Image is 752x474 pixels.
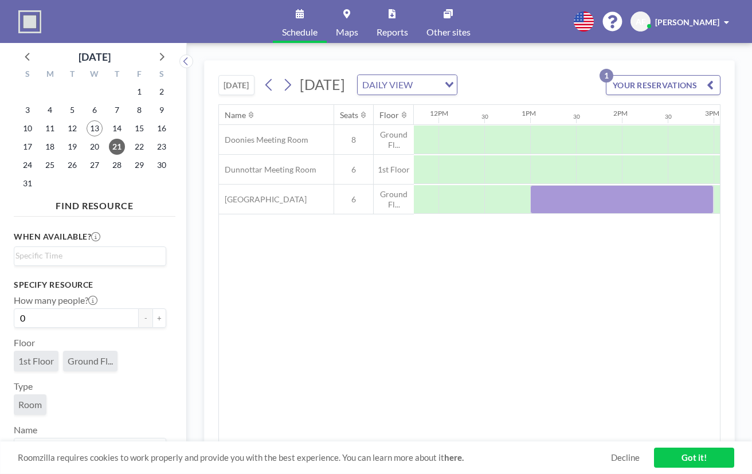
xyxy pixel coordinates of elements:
span: 6 [334,194,373,205]
span: Ground Fl... [374,130,414,150]
div: Search for option [14,247,166,264]
a: Got it! [654,448,734,468]
span: [PERSON_NAME] [655,17,719,27]
div: Search for option [358,75,457,95]
div: S [150,68,173,83]
span: Saturday, August 16, 2025 [154,120,170,136]
button: + [152,308,166,328]
span: Monday, August 25, 2025 [42,157,58,173]
button: - [139,308,152,328]
span: Tuesday, August 19, 2025 [64,139,80,155]
span: 1st Floor [374,164,414,175]
button: [DATE] [218,75,254,95]
div: Name [225,110,246,120]
span: DAILY VIEW [360,77,415,92]
span: Thursday, August 28, 2025 [109,157,125,173]
label: Name [14,424,37,436]
label: Type [14,381,33,392]
span: Reports [377,28,408,37]
div: Floor [379,110,399,120]
h4: FIND RESOURCE [14,195,175,211]
span: Saturday, August 2, 2025 [154,84,170,100]
span: Monday, August 18, 2025 [42,139,58,155]
span: Maps [336,28,358,37]
span: 1st Floor [18,355,54,367]
a: Decline [611,452,640,463]
div: 30 [665,113,672,120]
span: Friday, August 29, 2025 [131,157,147,173]
img: organization-logo [18,10,41,33]
span: Schedule [282,28,318,37]
span: Ground Fl... [68,355,113,367]
h3: Specify resource [14,280,166,290]
span: Wednesday, August 6, 2025 [87,102,103,118]
div: 30 [481,113,488,120]
button: YOUR RESERVATIONS1 [606,75,720,95]
div: W [84,68,106,83]
span: Thursday, August 14, 2025 [109,120,125,136]
div: F [128,68,150,83]
div: M [39,68,61,83]
div: 1PM [522,109,536,117]
div: Seats [340,110,358,120]
div: T [61,68,84,83]
input: Search for option [15,441,159,456]
span: Roomzilla requires cookies to work properly and provide you with the best experience. You can lea... [18,452,611,463]
span: Sunday, August 3, 2025 [19,102,36,118]
div: 3PM [705,109,719,117]
span: Sunday, August 17, 2025 [19,139,36,155]
span: AF [636,17,646,27]
span: Sunday, August 31, 2025 [19,175,36,191]
a: here. [444,452,464,463]
span: Wednesday, August 20, 2025 [87,139,103,155]
span: Friday, August 22, 2025 [131,139,147,155]
span: 8 [334,135,373,145]
span: Tuesday, August 12, 2025 [64,120,80,136]
span: Tuesday, August 5, 2025 [64,102,80,118]
span: Wednesday, August 27, 2025 [87,157,103,173]
input: Search for option [15,249,159,262]
label: Floor [14,337,35,348]
span: Room [18,399,42,410]
span: [DATE] [300,76,345,93]
span: Wednesday, August 13, 2025 [87,120,103,136]
span: Saturday, August 30, 2025 [154,157,170,173]
span: Friday, August 15, 2025 [131,120,147,136]
div: 2PM [613,109,628,117]
span: Monday, August 4, 2025 [42,102,58,118]
span: Saturday, August 23, 2025 [154,139,170,155]
span: Friday, August 1, 2025 [131,84,147,100]
span: [GEOGRAPHIC_DATA] [219,194,307,205]
span: Sunday, August 24, 2025 [19,157,36,173]
span: Dunnottar Meeting Room [219,164,316,175]
span: Friday, August 8, 2025 [131,102,147,118]
span: Monday, August 11, 2025 [42,120,58,136]
span: Ground Fl... [374,189,414,209]
div: S [17,68,39,83]
label: How many people? [14,295,97,306]
input: Search for option [416,77,438,92]
span: Thursday, August 21, 2025 [109,139,125,155]
span: Tuesday, August 26, 2025 [64,157,80,173]
span: Thursday, August 7, 2025 [109,102,125,118]
span: Saturday, August 9, 2025 [154,102,170,118]
div: 30 [573,113,580,120]
div: 12PM [430,109,448,117]
p: 1 [600,69,613,83]
div: T [105,68,128,83]
div: [DATE] [79,49,111,65]
span: 6 [334,164,373,175]
div: Search for option [14,438,166,458]
span: Other sites [426,28,471,37]
span: Doonies Meeting Room [219,135,308,145]
span: Sunday, August 10, 2025 [19,120,36,136]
